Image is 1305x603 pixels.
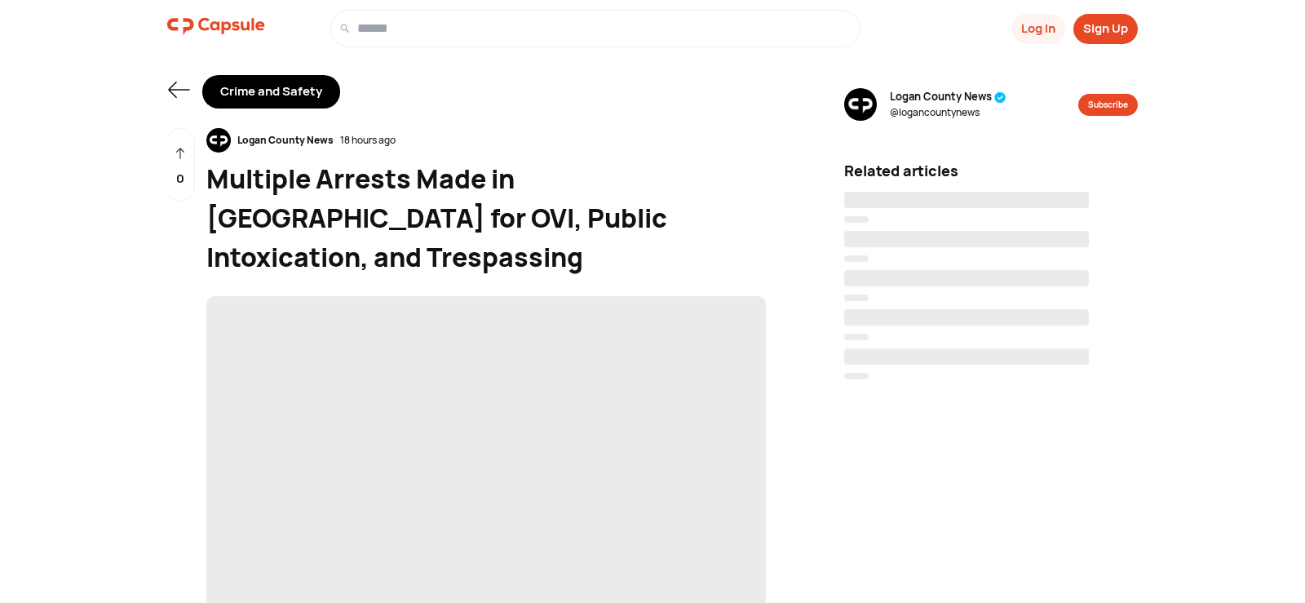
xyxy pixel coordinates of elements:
span: ‌ [844,216,869,223]
img: tick [994,91,1006,104]
img: resizeImage [206,128,231,153]
span: @ logancountynews [890,105,1006,120]
button: Log In [1011,14,1065,44]
span: ‌ [844,231,1089,247]
button: Sign Up [1073,14,1138,44]
span: Logan County News [890,89,1006,105]
a: logo [167,10,265,47]
span: ‌ [844,295,869,301]
span: ‌ [844,334,869,340]
p: 0 [176,170,184,188]
div: Multiple Arrests Made in [GEOGRAPHIC_DATA] for OVI, Public Intoxication, and Trespassing [206,159,766,277]
span: ‌ [844,373,869,379]
div: Crime and Safety [202,75,340,109]
div: 18 hours ago [340,133,396,148]
span: ‌ [844,255,869,262]
span: ‌ [844,192,1089,208]
img: resizeImage [844,88,877,121]
span: ‌ [844,309,1089,326]
button: Subscribe [1078,94,1138,116]
div: Logan County News [231,133,340,148]
span: ‌ [844,348,1089,365]
span: ‌ [844,270,1089,286]
img: logo [167,10,265,42]
div: Related articles [844,160,1138,182]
